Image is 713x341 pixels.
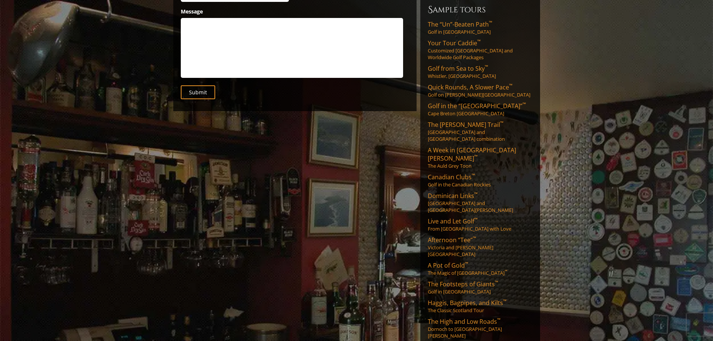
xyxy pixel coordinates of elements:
a: A Pot of Gold™The Magic of [GEOGRAPHIC_DATA]™ [428,261,533,276]
a: Afternoon “Tee”™Victoria and [PERSON_NAME][GEOGRAPHIC_DATA] [428,236,533,258]
a: The High and Low Roads™Dornoch to [GEOGRAPHIC_DATA][PERSON_NAME] [428,317,533,339]
span: Golf from Sea to Sky [428,64,488,73]
sup: ™ [473,235,476,241]
span: The Footsteps of Giants [428,280,498,288]
a: Haggis, Bagpipes, and Kilts™The Classic Scotland Tour [428,299,533,314]
span: Quick Rounds, A Slower Pace [428,83,512,91]
a: Canadian Clubs™Golf in the Canadian Rockies [428,173,533,188]
sup: ™ [465,261,468,267]
a: Your Tour Caddie™Customized [GEOGRAPHIC_DATA] and Worldwide Golf Packages [428,39,533,61]
span: The “Un”-Beaten Path [428,20,492,28]
sup: ™ [472,172,475,179]
input: Submit [181,85,215,99]
label: Message [181,8,203,15]
sup: ™ [489,19,492,26]
sup: ™ [485,64,488,70]
a: The [PERSON_NAME] Trail™[GEOGRAPHIC_DATA] and [GEOGRAPHIC_DATA] combination [428,121,533,142]
sup: ™ [477,38,481,45]
span: Haggis, Bagpipes, and Kilts [428,299,506,307]
a: The Footsteps of Giants™Golf in [GEOGRAPHIC_DATA] [428,280,533,295]
span: Golf in the “[GEOGRAPHIC_DATA]” [428,102,526,110]
span: The [PERSON_NAME] Trail [428,121,503,129]
sup: ™ [500,120,503,126]
sup: ™ [497,317,500,323]
sup: ™ [474,216,478,223]
span: The High and Low Roads [428,317,500,326]
sup: ™ [505,269,507,274]
span: Your Tour Caddie [428,39,481,47]
span: Afternoon “Tee” [428,236,476,244]
sup: ™ [522,101,526,107]
span: A Week in [GEOGRAPHIC_DATA][PERSON_NAME] [428,146,516,162]
sup: ™ [509,82,512,89]
sup: ™ [495,279,498,286]
span: Dominican Links [428,192,478,200]
a: A Week in [GEOGRAPHIC_DATA][PERSON_NAME]™The Auld Grey Toon [428,146,533,169]
a: Live and Let Golf™From [GEOGRAPHIC_DATA] with Love [428,217,533,232]
span: Canadian Clubs [428,173,475,181]
a: Golf from Sea to Sky™Whistler, [GEOGRAPHIC_DATA] [428,64,533,79]
sup: ™ [474,153,478,160]
h6: Sample Tours [428,4,533,16]
span: A Pot of Gold [428,261,468,270]
sup: ™ [503,298,506,304]
a: Golf in the “[GEOGRAPHIC_DATA]”™Cape Breton [GEOGRAPHIC_DATA] [428,102,533,117]
a: The “Un”-Beaten Path™Golf in [GEOGRAPHIC_DATA] [428,20,533,35]
a: Quick Rounds, A Slower Pace™Golf on [PERSON_NAME][GEOGRAPHIC_DATA] [428,83,533,98]
sup: ™ [474,191,478,197]
a: Dominican Links™[GEOGRAPHIC_DATA] and [GEOGRAPHIC_DATA][PERSON_NAME] [428,192,533,213]
span: Live and Let Golf [428,217,478,225]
